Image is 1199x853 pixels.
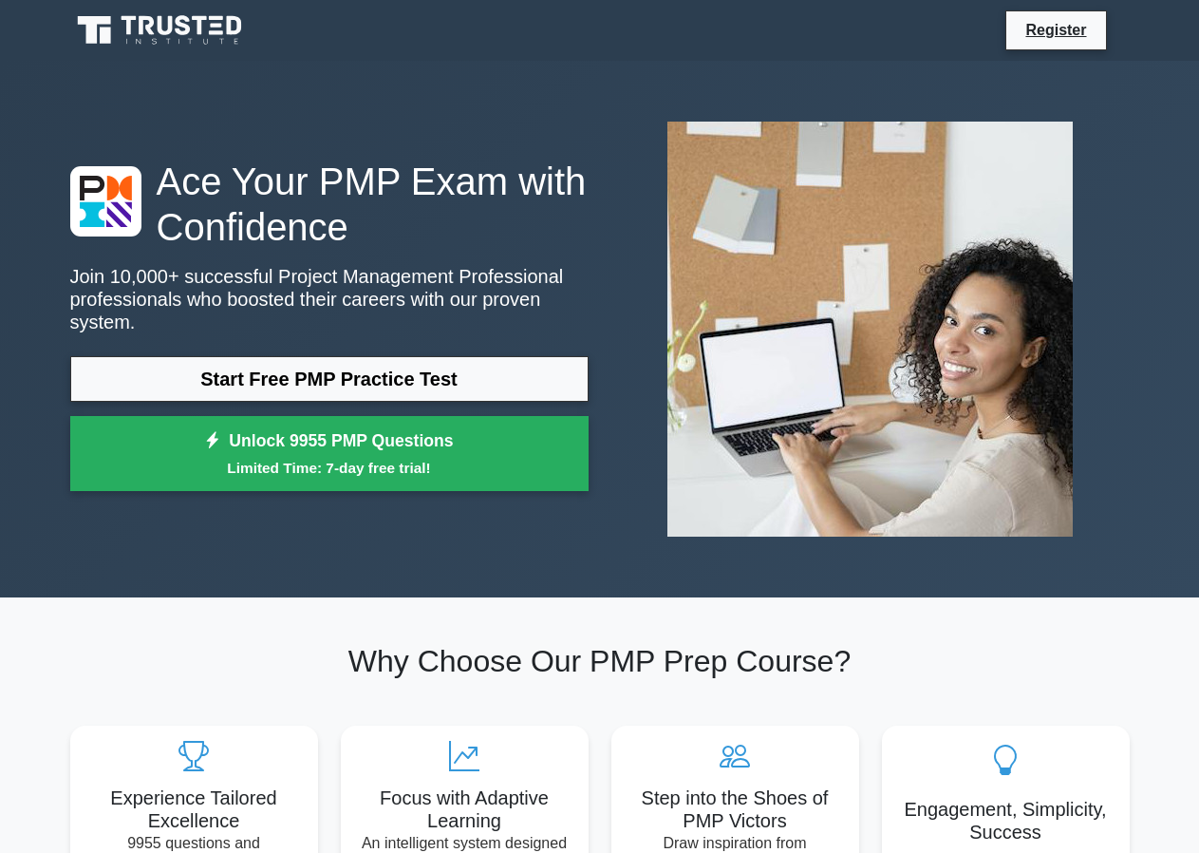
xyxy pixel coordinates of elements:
h5: Step into the Shoes of PMP Victors [627,787,844,832]
h5: Engagement, Simplicity, Success [897,798,1115,844]
a: Unlock 9955 PMP QuestionsLimited Time: 7-day free trial! [70,416,589,492]
h5: Experience Tailored Excellence [85,787,303,832]
small: Limited Time: 7-day free trial! [94,457,565,479]
h2: Why Choose Our PMP Prep Course? [70,643,1130,679]
p: Join 10,000+ successful Project Management Professional professionals who boosted their careers w... [70,265,589,333]
h1: Ace Your PMP Exam with Confidence [70,159,589,250]
a: Register [1014,18,1097,42]
a: Start Free PMP Practice Test [70,356,589,402]
h5: Focus with Adaptive Learning [356,787,573,832]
